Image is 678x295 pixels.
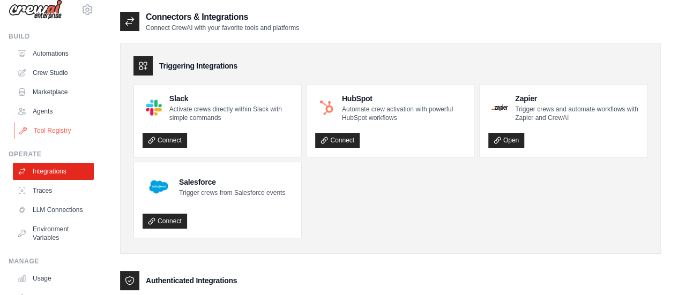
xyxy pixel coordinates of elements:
[13,103,94,120] a: Agents
[9,150,94,158] div: Operate
[179,188,285,197] p: Trigger crews from Salesforce events
[515,105,638,122] p: Trigger crews and automate workflows with Zapier and CrewAI
[13,163,94,180] a: Integrations
[159,60,237,71] h3: Triggering Integrations
[146,24,299,32] p: Connect CrewAI with your favorite tools and platforms
[488,133,524,148] a: Open
[146,11,299,24] h2: Connectors & Integrations
[491,104,508,111] img: Zapier Logo
[342,105,466,122] p: Automate crew activation with powerful HubSpot workflows
[13,270,94,287] a: Usage
[146,275,237,286] h3: Authenticated Integrations
[13,84,94,101] a: Marketplace
[146,100,162,116] img: Slack Logo
[342,93,466,104] h4: HubSpot
[515,93,638,104] h4: Zapier
[169,93,293,104] h4: Slack
[179,177,285,187] h4: Salesforce
[318,100,334,115] img: HubSpot Logo
[9,32,94,41] div: Build
[13,64,94,81] a: Crew Studio
[143,133,187,148] a: Connect
[143,214,187,229] a: Connect
[13,201,94,218] a: LLM Connections
[14,122,95,139] a: Tool Registry
[315,133,360,148] a: Connect
[13,182,94,199] a: Traces
[169,105,293,122] p: Activate crews directly within Slack with simple commands
[146,174,172,200] img: Salesforce Logo
[13,221,94,246] a: Environment Variables
[9,257,94,266] div: Manage
[13,45,94,62] a: Automations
